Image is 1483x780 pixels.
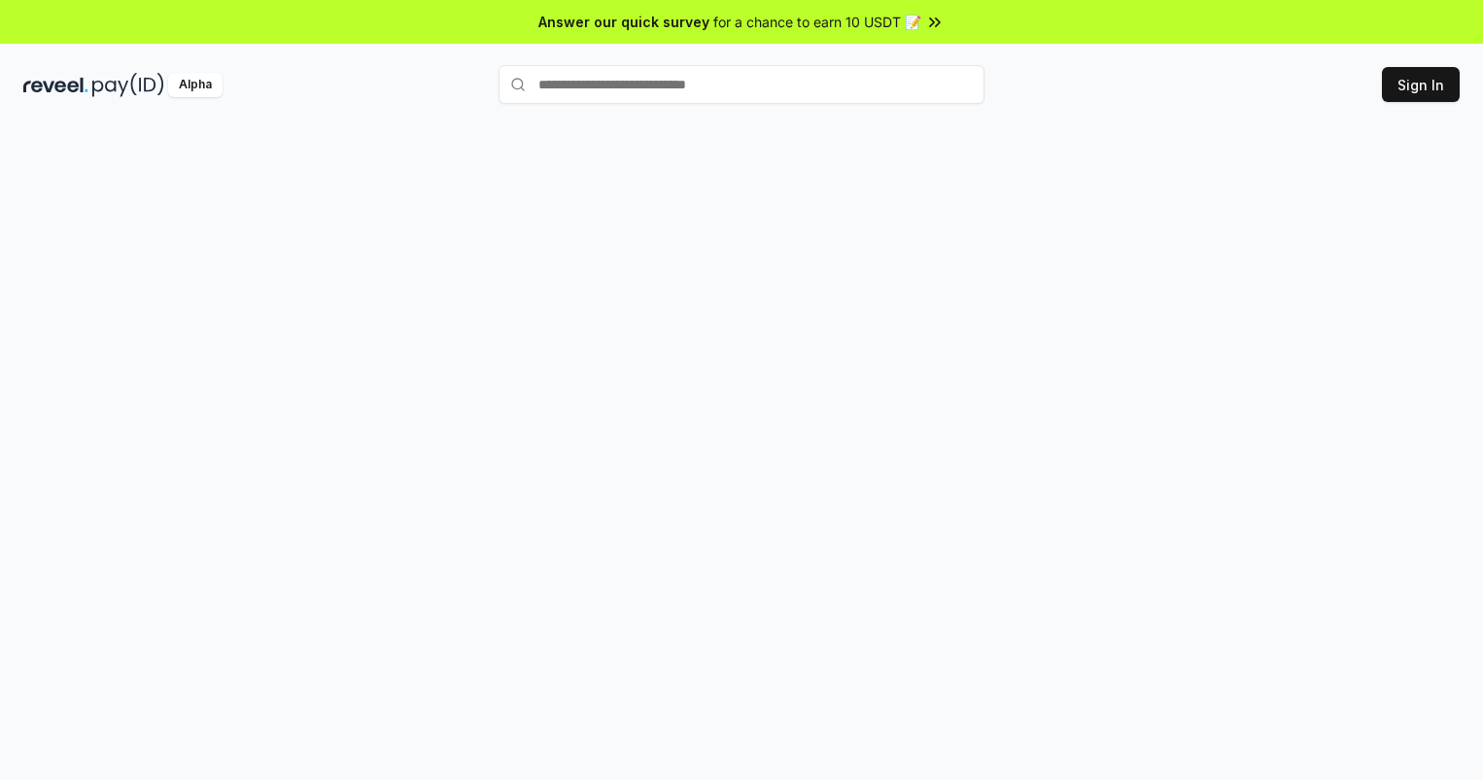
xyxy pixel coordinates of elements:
span: Answer our quick survey [538,12,709,32]
div: Alpha [168,73,223,97]
img: pay_id [92,73,164,97]
img: reveel_dark [23,73,88,97]
span: for a chance to earn 10 USDT 📝 [713,12,921,32]
button: Sign In [1382,67,1460,102]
